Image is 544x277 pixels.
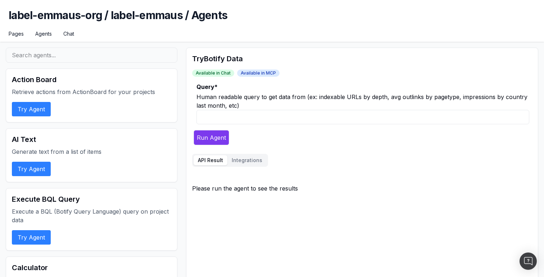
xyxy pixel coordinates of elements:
[63,30,74,37] a: Chat
[196,93,529,110] div: Human readable query to get data from (ex: indexable URLs by depth, avg outlinks by pagetype, imp...
[194,155,227,165] button: API Result
[192,184,532,193] div: Please run the agent to see the results
[9,9,535,30] h1: label-emmaus-org / label-emmaus / Agents
[12,147,171,156] p: Generate text from a list of items
[12,75,171,85] h2: Action Board
[6,48,177,63] input: Search agents...
[12,88,171,96] p: Retrieve actions from ActionBoard for your projects
[12,207,171,224] p: Execute a BQL (Botify Query Language) query on project data
[12,194,171,204] h2: Execute BQL Query
[9,30,24,37] a: Pages
[12,134,171,144] h2: AI Text
[12,230,51,245] button: Try Agent
[520,253,537,270] div: Open Intercom Messenger
[12,162,51,176] button: Try Agent
[12,263,171,273] h2: Calculator
[192,70,234,77] span: Available in Chat
[196,82,529,91] label: Query
[12,102,51,116] button: Try Agent
[35,30,52,37] a: Agents
[194,130,229,145] button: Run Agent
[192,54,532,64] h2: Try Botify Data
[237,70,280,77] span: Available in MCP
[227,155,267,165] button: Integrations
